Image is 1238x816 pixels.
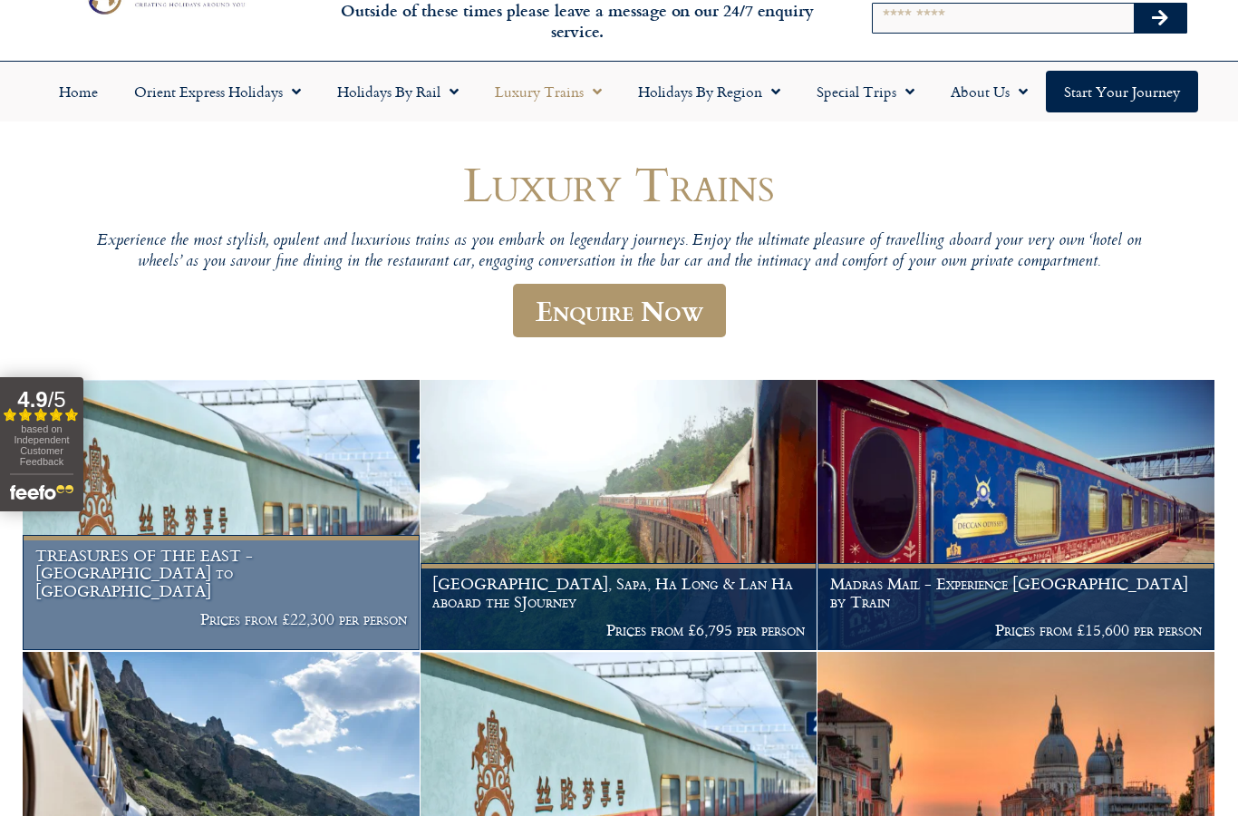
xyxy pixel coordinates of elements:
[432,575,805,610] h1: [GEOGRAPHIC_DATA], Sapa, Ha Long & Lan Ha aboard the SJourney
[620,71,798,112] a: Holidays by Region
[41,71,116,112] a: Home
[116,71,319,112] a: Orient Express Holidays
[830,621,1203,639] p: Prices from £15,600 per person
[75,231,1163,274] p: Experience the most stylish, opulent and luxurious trains as you embark on legendary journeys. En...
[9,71,1229,112] nav: Menu
[75,157,1163,210] h1: Luxury Trains
[421,380,818,652] a: [GEOGRAPHIC_DATA], Sapa, Ha Long & Lan Ha aboard the SJourney Prices from £6,795 per person
[1134,4,1186,33] button: Search
[933,71,1046,112] a: About Us
[23,380,421,652] a: TREASURES OF THE EAST - [GEOGRAPHIC_DATA] to [GEOGRAPHIC_DATA] Prices from £22,300 per person
[830,575,1203,610] h1: Madras Mail - Experience [GEOGRAPHIC_DATA] by Train
[319,71,477,112] a: Holidays by Rail
[477,71,620,112] a: Luxury Trains
[798,71,933,112] a: Special Trips
[817,380,1215,652] a: Madras Mail - Experience [GEOGRAPHIC_DATA] by Train Prices from £15,600 per person
[35,610,408,628] p: Prices from £22,300 per person
[432,621,805,639] p: Prices from £6,795 per person
[1046,71,1198,112] a: Start your Journey
[513,284,726,337] a: Enquire Now
[35,547,408,600] h1: TREASURES OF THE EAST - [GEOGRAPHIC_DATA] to [GEOGRAPHIC_DATA]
